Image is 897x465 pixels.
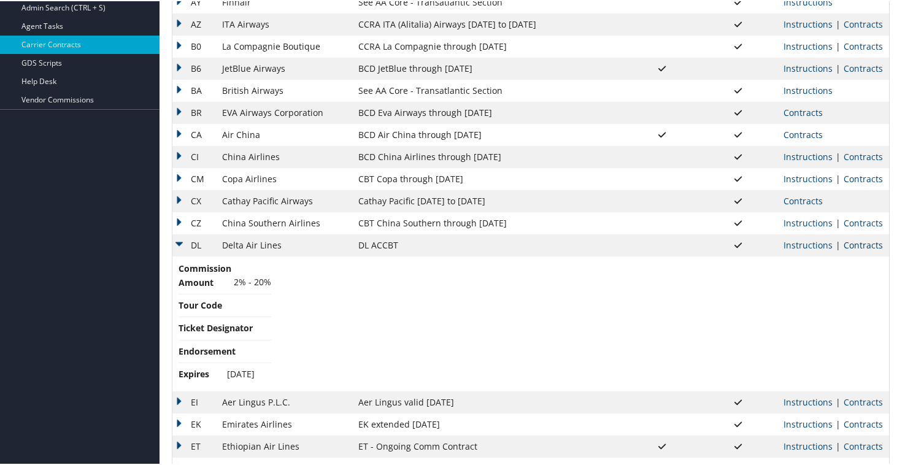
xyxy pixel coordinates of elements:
a: View Contracts [844,172,883,183]
td: Emirates Airlines [216,412,352,434]
td: CZ [172,211,216,233]
td: CBT China Southern through [DATE] [352,211,624,233]
td: CCRA ITA (Alitalia) Airways [DATE] to [DATE] [352,12,624,34]
a: View Contracts [844,61,883,73]
span: | [833,61,844,73]
td: DL [172,233,216,255]
td: ITA Airways [216,12,352,34]
a: View Contracts [844,150,883,161]
a: View Contracts [844,417,883,429]
a: View Contracts [844,238,883,250]
td: EK [172,412,216,434]
td: Ethiopian Air Lines [216,434,352,456]
span: Commission Amount [179,261,231,288]
td: Delta Air Lines [216,233,352,255]
td: BR [172,101,216,123]
td: CX [172,189,216,211]
span: | [833,395,844,407]
span: 2% - 20% [234,275,271,287]
a: View Contracts [783,128,823,139]
td: BA [172,79,216,101]
span: | [833,39,844,51]
td: China Airlines [216,145,352,167]
td: Aer Lingus valid [DATE] [352,390,624,412]
a: View Ticketing Instructions [783,61,833,73]
span: | [833,238,844,250]
span: | [833,172,844,183]
td: B6 [172,56,216,79]
a: View Ticketing Instructions [783,17,833,29]
span: | [833,216,844,228]
td: ET [172,434,216,456]
td: CA [172,123,216,145]
td: AZ [172,12,216,34]
td: CI [172,145,216,167]
a: View Ticketing Instructions [783,395,833,407]
td: EK extended [DATE] [352,412,624,434]
td: BCD JetBlue through [DATE] [352,56,624,79]
span: | [833,417,844,429]
a: View Contracts [844,39,883,51]
td: CCRA La Compagnie through [DATE] [352,34,624,56]
a: View Contracts [844,17,883,29]
td: CBT Copa through [DATE] [352,167,624,189]
td: DL ACCBT [352,233,624,255]
a: View Ticketing Instructions [783,83,833,95]
span: Tour Code [179,298,225,311]
span: Ticket Designator [179,320,253,334]
td: British Airways [216,79,352,101]
td: BCD China Airlines through [DATE] [352,145,624,167]
a: View Ticketing Instructions [783,216,833,228]
a: View Ticketing Instructions [783,150,833,161]
td: BCD Air China through [DATE] [352,123,624,145]
td: EVA Airways Corporation [216,101,352,123]
td: Copa Airlines [216,167,352,189]
a: View Contracts [844,439,883,451]
td: B0 [172,34,216,56]
span: Endorsement [179,344,236,357]
td: See AA Core - Transatlantic Section [352,79,624,101]
a: View Ticketing Instructions [783,238,833,250]
a: View Contracts [783,194,823,206]
td: Cathay Pacific [DATE] to [DATE] [352,189,624,211]
span: | [833,439,844,451]
td: Air China [216,123,352,145]
td: JetBlue Airways [216,56,352,79]
span: [DATE] [227,367,255,379]
a: View Ticketing Instructions [783,172,833,183]
td: La Compagnie Boutique [216,34,352,56]
a: View Ticketing Instructions [783,39,833,51]
a: View Contracts [783,106,823,117]
a: View Ticketing Instructions [783,417,833,429]
td: Aer Lingus P.L.C. [216,390,352,412]
td: CM [172,167,216,189]
span: Expires [179,366,225,380]
td: China Southern Airlines [216,211,352,233]
a: View Ticketing Instructions [783,439,833,451]
a: View Contracts [844,395,883,407]
td: BCD Eva Airways through [DATE] [352,101,624,123]
span: | [833,17,844,29]
span: | [833,150,844,161]
td: Cathay Pacific Airways [216,189,352,211]
td: ET - Ongoing Comm Contract [352,434,624,456]
td: EI [172,390,216,412]
a: View Contracts [844,216,883,228]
